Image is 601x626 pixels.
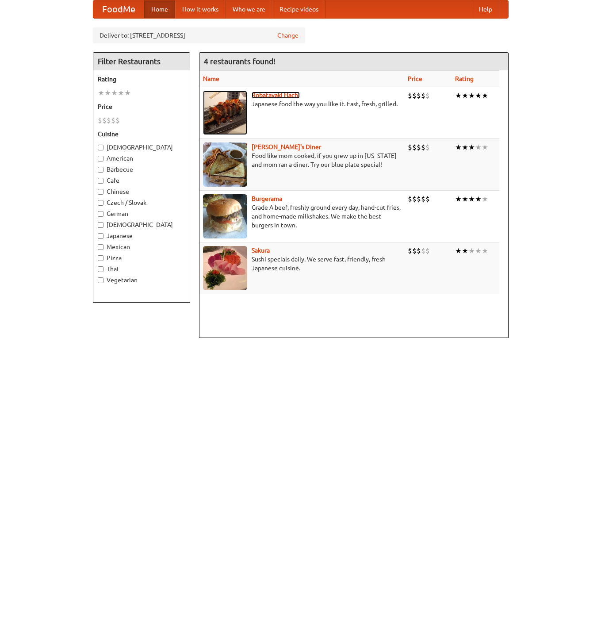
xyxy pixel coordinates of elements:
li: $ [417,91,421,100]
li: ★ [462,246,468,256]
li: ★ [104,88,111,98]
li: $ [425,194,430,204]
input: Thai [98,266,103,272]
li: ★ [475,194,482,204]
input: Pizza [98,255,103,261]
li: ★ [462,91,468,100]
a: How it works [175,0,226,18]
a: Home [144,0,175,18]
li: $ [408,91,412,100]
li: $ [408,142,412,152]
li: $ [421,194,425,204]
li: $ [425,142,430,152]
input: Barbecue [98,167,103,173]
img: sakura.jpg [203,246,247,290]
h5: Price [98,102,185,111]
li: $ [412,91,417,100]
div: Deliver to: [STREET_ADDRESS] [93,27,305,43]
li: ★ [118,88,124,98]
li: $ [421,91,425,100]
li: $ [107,115,111,125]
a: FoodMe [93,0,144,18]
li: ★ [482,246,488,256]
img: burgerama.jpg [203,194,247,238]
li: ★ [482,91,488,100]
label: Thai [98,265,185,273]
input: Cafe [98,178,103,184]
input: Mexican [98,244,103,250]
a: Sakura [252,247,270,254]
li: $ [111,115,115,125]
h4: Filter Restaurants [93,53,190,70]
label: Vegetarian [98,276,185,284]
label: Barbecue [98,165,185,174]
input: American [98,156,103,161]
input: Japanese [98,233,103,239]
li: ★ [124,88,131,98]
label: American [98,154,185,163]
li: ★ [475,142,482,152]
a: Who we are [226,0,272,18]
li: ★ [455,142,462,152]
a: Help [472,0,499,18]
li: $ [98,115,102,125]
li: $ [425,91,430,100]
li: ★ [468,194,475,204]
li: ★ [468,142,475,152]
a: Burgerama [252,195,282,202]
label: Chinese [98,187,185,196]
input: Vegetarian [98,277,103,283]
ng-pluralize: 4 restaurants found! [204,57,276,65]
h5: Cuisine [98,130,185,138]
p: Grade A beef, freshly ground every day, hand-cut fries, and home-made milkshakes. We make the bes... [203,203,401,230]
li: ★ [462,194,468,204]
li: $ [412,246,417,256]
li: ★ [462,142,468,152]
label: Czech / Slovak [98,198,185,207]
li: $ [408,246,412,256]
input: [DEMOGRAPHIC_DATA] [98,145,103,150]
li: $ [425,246,430,256]
li: ★ [98,88,104,98]
label: Pizza [98,253,185,262]
img: robatayaki.jpg [203,91,247,135]
li: ★ [455,194,462,204]
a: Price [408,75,422,82]
h5: Rating [98,75,185,84]
li: ★ [111,88,118,98]
label: German [98,209,185,218]
p: Japanese food the way you like it. Fast, fresh, grilled. [203,100,401,108]
p: Sushi specials daily. We serve fast, friendly, fresh Japanese cuisine. [203,255,401,273]
label: [DEMOGRAPHIC_DATA] [98,143,185,152]
li: $ [417,246,421,256]
li: $ [115,115,120,125]
li: ★ [455,246,462,256]
li: $ [417,194,421,204]
li: ★ [475,246,482,256]
input: Chinese [98,189,103,195]
li: ★ [455,91,462,100]
li: $ [421,246,425,256]
a: Robatayaki Hachi [252,92,300,99]
label: Mexican [98,242,185,251]
label: Japanese [98,231,185,240]
a: Rating [455,75,474,82]
li: $ [408,194,412,204]
input: German [98,211,103,217]
li: $ [412,142,417,152]
li: ★ [468,246,475,256]
a: Name [203,75,219,82]
p: Food like mom cooked, if you grew up in [US_STATE] and mom ran a diner. Try our blue plate special! [203,151,401,169]
a: [PERSON_NAME]'s Diner [252,143,321,150]
li: ★ [482,142,488,152]
input: Czech / Slovak [98,200,103,206]
a: Recipe videos [272,0,325,18]
li: $ [421,142,425,152]
li: ★ [482,194,488,204]
label: Cafe [98,176,185,185]
li: $ [417,142,421,152]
